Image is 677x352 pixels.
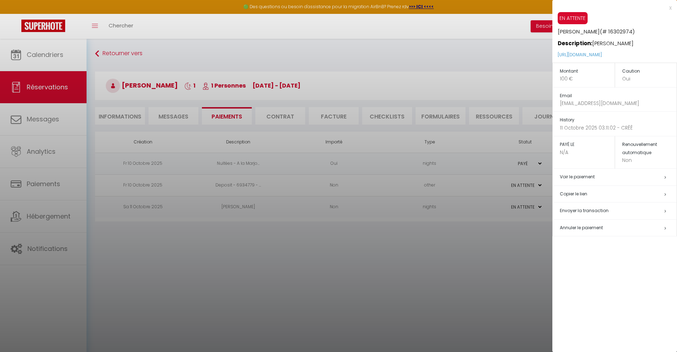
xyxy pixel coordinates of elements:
span: Envoyer la transaction [560,207,609,214]
h5: Copier le lien [560,190,677,198]
h5: PAYÉ LE [560,141,615,149]
p: 100 € [560,75,615,83]
h5: Caution [622,67,677,75]
div: x [552,4,672,12]
p: 11 Octobre 2025 03:11:02 - CRÊÊ [560,124,677,132]
span: (# 16302974) [600,28,635,35]
p: N/A [560,149,615,156]
h5: Montant [560,67,615,75]
h5: [PERSON_NAME] [558,24,677,35]
h5: Email [560,92,677,100]
p: [EMAIL_ADDRESS][DOMAIN_NAME] [560,100,677,107]
span: Annuler le paiement [560,225,603,231]
a: Voir le paiement [560,174,595,180]
p: Non [622,157,677,164]
h5: Renouvellement automatique [622,141,677,157]
strong: Description: [558,40,592,47]
h5: History [560,116,677,124]
span: EN ATTENTE [558,12,588,24]
a: [URL][DOMAIN_NAME] [558,52,602,58]
p: [PERSON_NAME] [558,35,677,48]
p: Oui [622,75,677,83]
